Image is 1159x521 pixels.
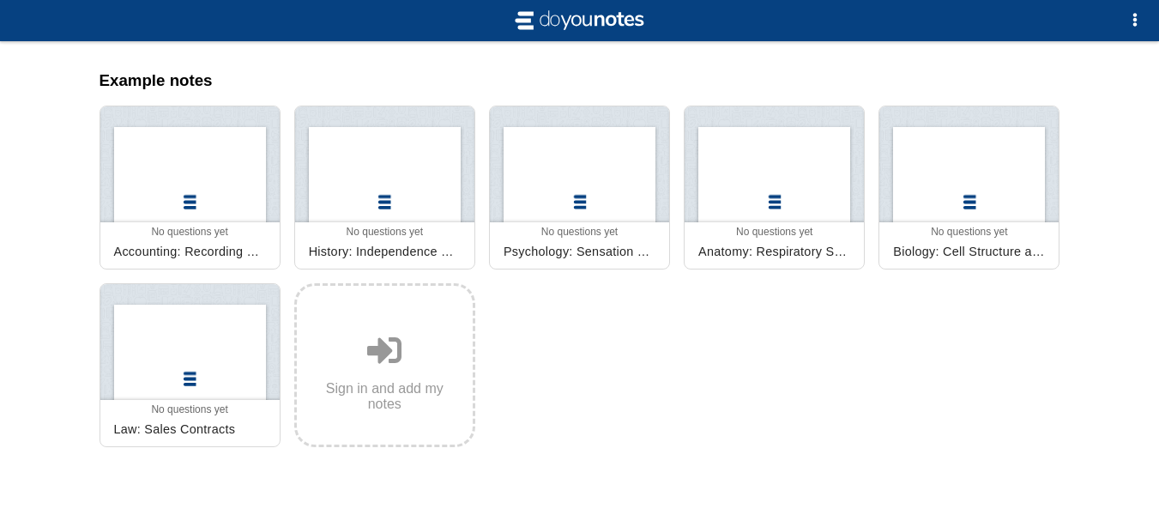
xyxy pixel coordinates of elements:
[311,381,459,412] span: Sign in and add my notes
[931,226,1007,238] span: No questions yet
[347,226,423,238] span: No questions yet
[1118,3,1152,38] button: Options
[691,238,857,265] div: Anatomy: Respiratory System
[511,7,649,34] img: svg+xml;base64,CiAgICAgIDxzdmcgdmlld0JveD0iLTIgLTIgMjAgNCIgeG1sbnM9Imh0dHA6Ly93d3cudzMub3JnLzIwMD...
[100,283,281,447] a: No questions yetLaw: Sales Contracts
[497,238,662,265] div: Psychology: Sensation and Perception
[886,238,1052,265] div: Biology: Cell Structure and Function
[151,403,227,415] span: No questions yet
[684,106,865,270] a: No questions yetAnatomy: Respiratory System
[107,415,273,443] div: Law: Sales Contracts
[294,106,475,270] a: No questions yetHistory: Independence War of America
[107,238,273,265] div: Accounting: Recording Transactions
[151,226,227,238] span: No questions yet
[100,106,281,270] a: No questions yetAccounting: Recording Transactions
[736,226,812,238] span: No questions yet
[294,283,475,447] a: Sign in and add my notes
[489,106,670,270] a: No questions yetPsychology: Sensation and Perception
[541,226,618,238] span: No questions yet
[302,238,468,265] div: History: Independence War of America
[878,106,1059,270] a: No questions yetBiology: Cell Structure and Function
[100,71,1060,90] h3: Example notes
